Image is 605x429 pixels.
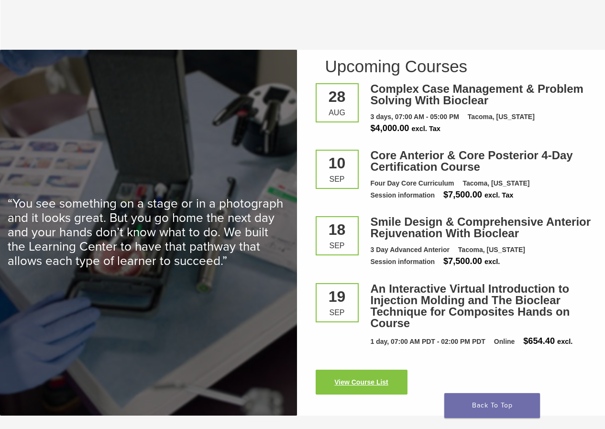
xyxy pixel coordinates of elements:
div: 19 [324,289,351,304]
a: Complex Case Management & Problem Solving With Bioclear [371,82,583,107]
h2: Upcoming Courses [325,58,589,75]
a: Smile Design & Comprehensive Anterior Rejuvenation With Bioclear [371,215,591,240]
div: Tacoma, [US_STATE] [458,245,525,255]
a: Back To Top [444,393,540,418]
span: excl. Tax [484,191,513,199]
a: View Course List [316,370,407,395]
div: Session information [371,257,435,267]
div: Sep [324,309,351,317]
div: 3 Day Advanced Anterior [371,245,450,255]
span: excl. Tax [411,125,440,132]
span: $654.40 [523,336,555,346]
span: $7,500.00 [443,256,482,266]
div: 18 [324,222,351,237]
span: excl. [484,258,500,265]
div: Session information [371,190,435,200]
div: 10 [324,155,351,171]
span: $7,500.00 [443,190,482,199]
span: excl. [557,338,572,345]
div: Four Day Core Curriculum [371,178,454,188]
div: 1 day, 07:00 AM PDT - 02:00 PM PDT [371,337,485,347]
p: “You see something on a stage or in a photograph and it looks great. But you go home the next day... [8,197,289,268]
span: $4,000.00 [371,123,409,133]
div: Aug [324,109,351,117]
div: Sep [324,176,351,183]
div: Online [494,337,515,347]
a: An Interactive Virtual Introduction to Injection Molding and The Bioclear Technique for Composite... [371,282,570,330]
div: Tacoma, [US_STATE] [462,178,529,188]
div: 28 [324,89,351,104]
a: Core Anterior & Core Posterior 4-Day Certification Course [371,149,573,173]
div: Tacoma, [US_STATE] [468,112,535,122]
div: Sep [324,242,351,250]
div: 3 days, 07:00 AM - 05:00 PM [371,112,459,122]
